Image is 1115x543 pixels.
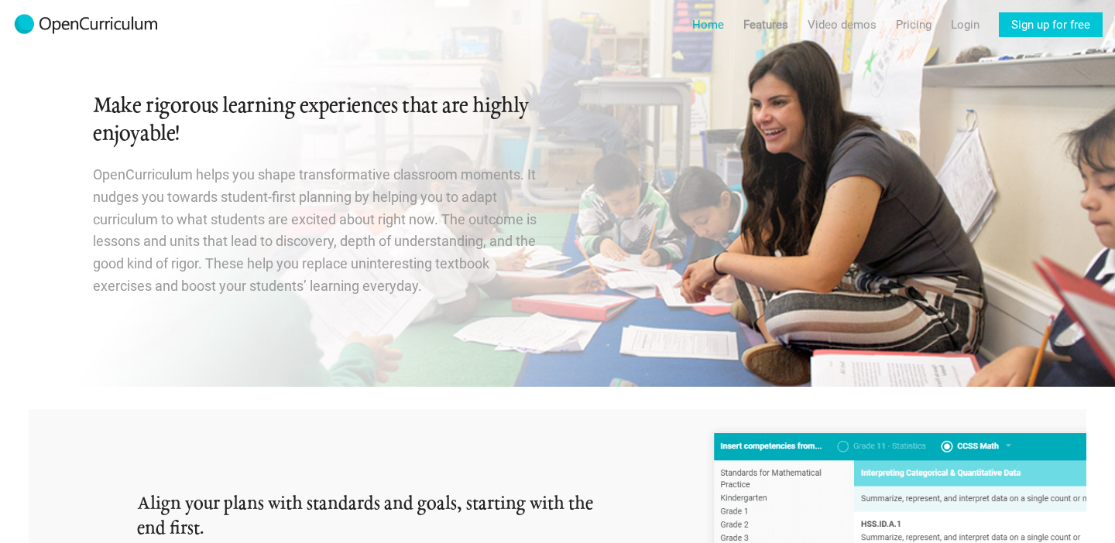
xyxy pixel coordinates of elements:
[743,12,788,37] a: Features
[808,12,877,37] a: Video demos
[692,12,724,37] a: Home
[137,492,605,542] h2: Align your plans with standards and goals, starting with the end first.
[951,12,979,37] a: Login
[93,93,539,149] h1: Make rigorous learning experiences that are highly enjoyable!
[12,12,160,37] img: 2017-logo-m.png
[999,12,1103,37] a: Sign up for free
[896,12,931,37] a: Pricing
[93,164,539,298] p: OpenCurriculum helps you shape transformative classroom moments. It nudges you towards student-fi...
